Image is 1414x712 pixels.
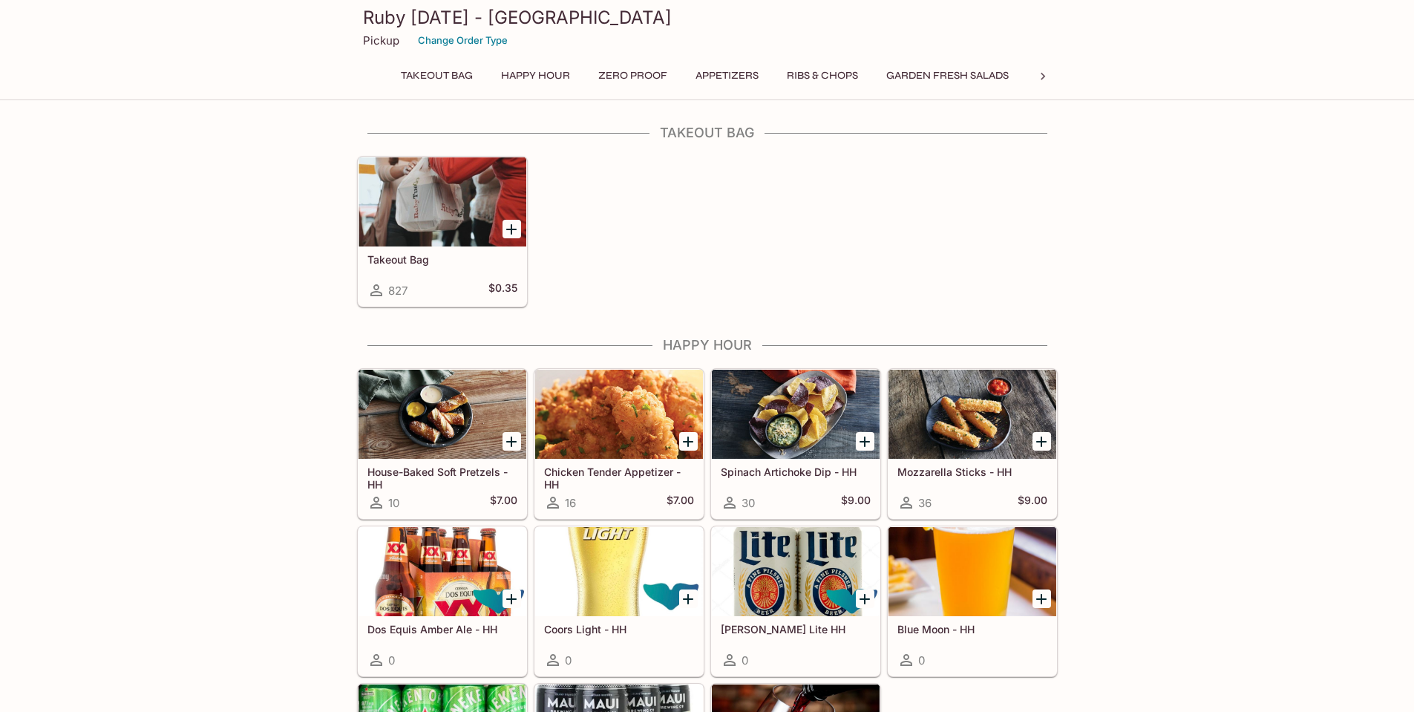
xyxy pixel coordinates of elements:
[488,281,517,299] h5: $0.35
[363,33,399,48] p: Pickup
[590,65,675,86] button: Zero Proof
[711,369,880,519] a: Spinach Artichoke Dip - HH30$9.00
[357,125,1058,141] h4: Takeout Bag
[359,370,526,459] div: House-Baked Soft Pretzels - HH
[388,496,399,510] span: 10
[888,527,1056,616] div: Blue Moon - HH
[388,653,395,667] span: 0
[367,253,517,266] h5: Takeout Bag
[535,370,703,459] div: Chicken Tender Appetizer - HH
[534,526,704,676] a: Coors Light - HH0
[359,527,526,616] div: Dos Equis Amber Ale - HH
[363,6,1052,29] h3: Ruby [DATE] - [GEOGRAPHIC_DATA]
[1018,494,1047,512] h5: $9.00
[712,527,880,616] div: Miller Lite HH
[856,589,874,608] button: Add Miller Lite HH
[490,494,517,512] h5: $7.00
[679,432,698,451] button: Add Chicken Tender Appetizer - HH
[359,157,526,246] div: Takeout Bag
[367,623,517,636] h5: Dos Equis Amber Ale - HH
[721,466,871,478] h5: Spinach Artichoke Dip - HH
[358,526,527,676] a: Dos Equis Amber Ale - HH0
[503,589,521,608] button: Add Dos Equis Amber Ale - HH
[1032,589,1051,608] button: Add Blue Moon - HH
[888,526,1057,676] a: Blue Moon - HH0
[897,466,1047,478] h5: Mozzarella Sticks - HH
[503,432,521,451] button: Add House-Baked Soft Pretzels - HH
[712,370,880,459] div: Spinach Artichoke Dip - HH
[679,589,698,608] button: Add Coors Light - HH
[503,220,521,238] button: Add Takeout Bag
[534,369,704,519] a: Chicken Tender Appetizer - HH16$7.00
[841,494,871,512] h5: $9.00
[888,369,1057,519] a: Mozzarella Sticks - HH36$9.00
[897,623,1047,636] h5: Blue Moon - HH
[411,29,514,52] button: Change Order Type
[535,527,703,616] div: Coors Light - HH
[888,370,1056,459] div: Mozzarella Sticks - HH
[721,623,871,636] h5: [PERSON_NAME] Lite HH
[493,65,578,86] button: Happy Hour
[687,65,767,86] button: Appetizers
[1032,432,1051,451] button: Add Mozzarella Sticks - HH
[358,157,527,307] a: Takeout Bag827$0.35
[358,369,527,519] a: House-Baked Soft Pretzels - HH10$7.00
[667,494,694,512] h5: $7.00
[544,623,694,636] h5: Coors Light - HH
[779,65,866,86] button: Ribs & Chops
[367,466,517,490] h5: House-Baked Soft Pretzels - HH
[388,284,407,298] span: 827
[544,466,694,490] h5: Chicken Tender Appetizer - HH
[711,526,880,676] a: [PERSON_NAME] Lite HH0
[856,432,874,451] button: Add Spinach Artichoke Dip - HH
[357,337,1058,353] h4: Happy Hour
[918,653,925,667] span: 0
[742,653,748,667] span: 0
[393,65,481,86] button: Takeout Bag
[565,653,572,667] span: 0
[918,496,932,510] span: 36
[565,496,576,510] span: 16
[878,65,1017,86] button: Garden Fresh Salads
[742,496,755,510] span: 30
